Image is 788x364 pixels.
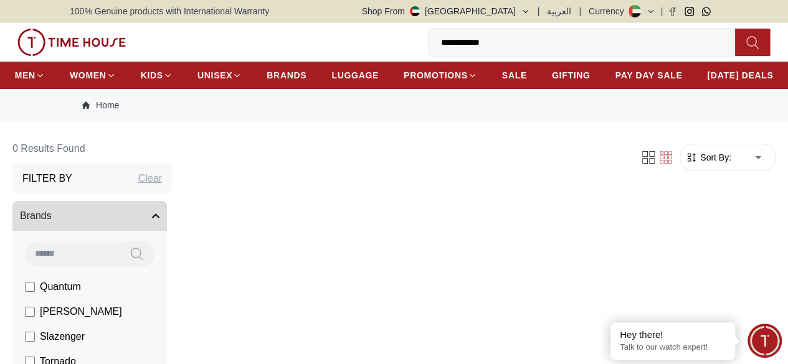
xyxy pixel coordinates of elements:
[668,7,677,16] a: Facebook
[25,282,35,292] input: Quantum
[12,134,172,164] h6: 0 Results Found
[620,329,726,341] div: Hey there!
[40,304,122,319] span: [PERSON_NAME]
[698,151,731,164] span: Sort By:
[538,5,540,17] span: |
[331,69,379,82] span: LUGGAGE
[70,69,107,82] span: WOMEN
[620,342,726,353] p: Talk to our watch expert!
[615,64,682,86] a: PAY DAY SALE
[82,99,119,111] a: Home
[40,279,81,294] span: Quantum
[707,64,773,86] a: [DATE] DEALS
[25,307,35,317] input: [PERSON_NAME]
[701,7,711,16] a: Whatsapp
[404,69,468,82] span: PROMOTIONS
[70,64,116,86] a: WOMEN
[404,64,477,86] a: PROMOTIONS
[502,69,527,82] span: SALE
[15,64,45,86] a: MEN
[15,69,36,82] span: MEN
[748,324,782,358] div: Chat Widget
[141,69,163,82] span: KIDS
[25,332,35,342] input: Slazenger
[70,89,718,121] nav: Breadcrumb
[138,171,162,186] div: Clear
[547,5,571,17] button: العربية
[17,29,126,56] img: ...
[660,5,663,17] span: |
[685,151,731,164] button: Sort By:
[707,69,773,82] span: [DATE] DEALS
[197,64,242,86] a: UNISEX
[502,64,527,86] a: SALE
[362,5,530,17] button: Shop From[GEOGRAPHIC_DATA]
[70,5,269,17] span: 100% Genuine products with International Warranty
[22,171,72,186] h3: Filter By
[552,64,591,86] a: GIFTING
[579,5,581,17] span: |
[589,5,629,17] div: Currency
[20,208,52,223] span: Brands
[197,69,232,82] span: UNISEX
[267,64,306,86] a: BRANDS
[40,329,85,344] span: Slazenger
[267,69,306,82] span: BRANDS
[331,64,379,86] a: LUGGAGE
[552,69,591,82] span: GIFTING
[615,69,682,82] span: PAY DAY SALE
[12,201,167,231] button: Brands
[141,64,173,86] a: KIDS
[685,7,694,16] a: Instagram
[410,6,420,16] img: United Arab Emirates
